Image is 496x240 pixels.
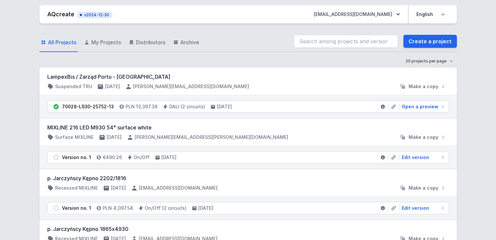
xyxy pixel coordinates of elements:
[402,154,429,161] span: Edit version
[409,185,438,191] span: Make a copy
[126,103,158,110] h4: PLN 13,397.38
[139,185,218,191] h4: [EMAIL_ADDRESS][DOMAIN_NAME]
[103,154,122,161] h4: €490.26
[169,103,205,110] h4: DALI (2 circuits)
[62,103,114,110] div: 70028-L930-25752-13
[48,38,76,46] span: All Projects
[83,33,122,52] a: My Projects
[80,12,109,18] span: v2024-12-30
[91,38,121,46] span: My Projects
[399,154,446,161] a: Edit version
[133,83,249,90] h4: [PERSON_NAME][EMAIL_ADDRESS][DOMAIN_NAME]
[103,205,133,211] h4: PLN 4,097.54
[402,205,429,211] span: Edit version
[55,185,98,191] h4: Recessed MIXLINE
[134,154,150,161] h4: On/Off
[397,185,449,191] button: Make a copy
[135,134,288,140] h4: [PERSON_NAME][EMAIL_ADDRESS][PERSON_NAME][DOMAIN_NAME]
[198,205,213,211] h4: [DATE]
[413,8,449,20] select: Choose language
[402,103,438,110] span: Open a preview
[53,205,59,211] img: draft.svg
[107,134,122,140] h4: [DATE]
[217,103,232,110] h4: [DATE]
[62,154,91,161] div: Version no. 1
[47,11,74,18] a: AQcreate
[294,35,398,48] input: Search among projects and versions...
[77,10,113,18] button: v2024-12-30
[399,103,446,110] a: Open a preview
[47,73,449,81] h3: LampexBis / Zarząd Portu - [GEOGRAPHIC_DATA]
[409,83,438,90] span: Make a copy
[397,134,449,140] button: Make a copy
[47,124,449,131] h3: MIXLINE 216 LED M930 54° surface white
[105,83,120,90] h4: [DATE]
[111,185,126,191] h4: [DATE]
[128,33,167,52] a: Distributors
[308,8,405,20] button: [EMAIL_ADDRESS][DOMAIN_NAME]
[47,174,449,182] h3: p. Jarczyńscy Kępno 2202/1816
[172,33,201,52] a: Archive
[55,134,94,140] h4: Surface MIXLINE
[39,33,78,52] a: All Projects
[397,83,449,90] button: Make a copy
[53,154,59,161] img: draft.svg
[62,205,91,211] div: Version no. 1
[180,38,199,46] span: Archive
[161,154,176,161] h4: [DATE]
[145,205,187,211] h4: On/Off (2 circuits)
[403,35,457,48] a: Create a project
[47,225,449,233] h3: p. Jarczyńscy Kępno 1865x4930
[399,205,446,211] a: Edit version
[55,83,92,90] h4: Suspended TRU
[136,38,165,46] span: Distributors
[409,134,438,140] span: Make a copy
